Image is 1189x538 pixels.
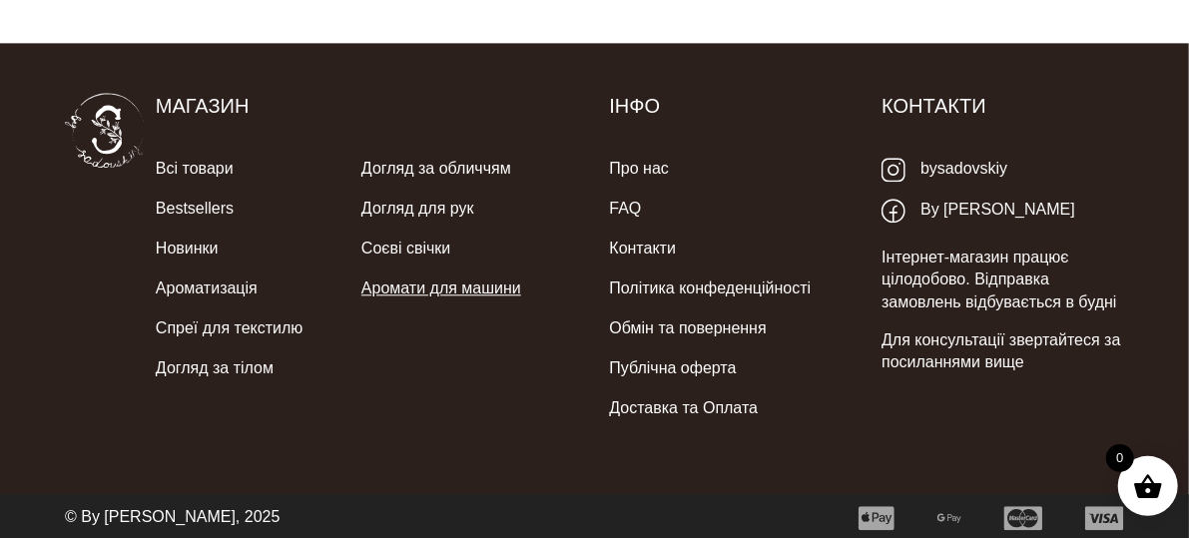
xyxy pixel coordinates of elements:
a: Ароматизація [156,269,258,308]
p: © By [PERSON_NAME], 2025 [65,506,280,528]
a: Політика конфеденційності [609,269,811,308]
a: Всі товари [156,149,234,189]
a: FAQ [609,189,641,229]
h5: Контакти [882,93,1124,119]
a: Bestsellers [156,189,234,229]
a: By [PERSON_NAME] [882,190,1075,231]
a: Обмін та повернення [609,308,766,348]
p: Для консультації звертайтеся за посиланнями вище [882,329,1124,374]
a: Про нас [609,149,668,189]
a: Догляд за тілом [156,348,274,388]
a: Догляд за обличчям [361,149,511,189]
span: 0 [1106,444,1134,472]
a: Доставка та Оплата [609,388,758,428]
a: bysadovskiy [882,149,1007,190]
a: Публічна оферта [609,348,736,388]
a: Соєві свічки [361,229,450,269]
p: Інтернет-магазин працює цілодобово. Відправка замовлень відбувається в будні [882,247,1124,313]
a: Аромати для машини [361,269,521,308]
h5: Інфо [609,93,852,119]
a: Новинки [156,229,219,269]
a: Контакти [609,229,676,269]
h5: Магазин [156,93,580,119]
a: Догляд для рук [361,189,474,229]
a: Спреї для текстилю [156,308,303,348]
